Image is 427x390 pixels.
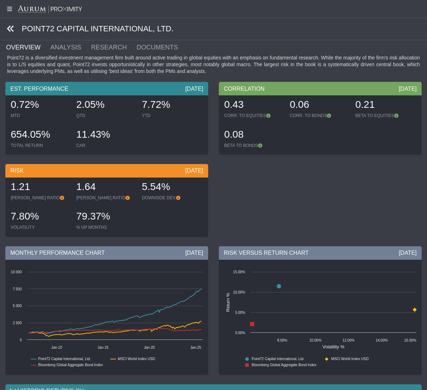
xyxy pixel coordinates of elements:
[185,167,203,175] div: [DATE]
[76,180,135,195] div: 1.64
[290,113,348,118] div: CORR. TO BONDS
[18,5,82,14] img: Aurum-Proximity%20white.svg
[404,338,416,342] text: 16.00%
[38,363,103,367] text: Bloomberg Global Aggregate Bond Index
[224,128,283,143] div: 0.08
[142,180,200,195] div: 5.54%
[11,195,69,201] div: [PERSON_NAME] RATIO
[76,143,135,148] div: CAR
[376,338,388,342] text: 14.00%
[1,18,427,40] div: POINT72 CAPITAL INTERNATIONAL, LTD.
[277,338,287,342] text: 8.00%
[399,85,417,93] div: [DATE]
[224,99,244,110] span: 0.43
[98,346,109,349] text: Jan-15
[11,99,39,110] span: 0.72%
[233,270,245,274] text: 15.00%
[5,164,208,178] div: RISK
[118,357,155,361] text: MSCI World Index USD
[355,98,414,113] div: 0.21
[136,40,187,54] a: DOCUMENTS
[219,82,422,95] div: CORRELATION
[5,246,208,260] div: MONTHLY PERFORMANCE CHART
[50,40,90,54] a: ANALYSIS
[399,249,417,257] div: [DATE]
[76,195,135,201] div: [PERSON_NAME] RATIO
[5,40,50,54] a: OVERVIEW
[235,331,245,335] text: 0.00%
[76,225,135,230] div: % UP MONTHS
[225,292,231,311] text: Return %
[51,346,62,349] text: Jan-10
[13,287,22,291] text: 7 500
[355,113,414,118] div: BETA TO EQUITIES
[224,143,283,148] div: BETA TO BONDS
[11,270,22,274] text: 10 000
[11,225,69,230] div: VOLATILITY
[11,113,69,118] div: MTD
[219,246,422,260] div: RISK VERSUS RETURN CHART
[252,357,304,361] text: Point72 Capital International, Ltd.
[309,338,321,342] text: 10.00%
[190,346,201,349] text: Jan-25
[5,82,208,95] div: EST. PERFORMANCE
[11,143,69,148] div: TOTAL RETURN
[13,304,22,308] text: 5 000
[11,128,69,143] div: 654.05%
[224,113,283,118] div: CORR. TO EQUITIES
[76,99,104,110] span: 2.05%
[5,54,422,75] div: Point72 is a diversified investment management firm built around active trading in global equitie...
[20,338,22,342] text: 0
[76,113,135,118] div: QTD
[76,210,135,225] div: 79.37%
[142,113,200,118] div: YTD
[185,85,203,93] div: [DATE]
[233,290,245,294] text: 10.00%
[235,311,245,315] text: 5.00%
[331,357,369,361] text: MSCI World Index USD
[290,98,348,113] div: 0.06
[323,344,345,349] text: Volatility %
[142,98,200,113] div: 7.72%
[343,338,355,342] text: 12.00%
[76,128,135,143] div: 11.43%
[144,346,155,349] text: Jan-20
[11,210,69,225] div: 7.80%
[38,357,91,361] text: Point72 Capital International, Ltd.
[11,180,69,195] div: 1.21
[185,249,203,257] div: [DATE]
[142,195,200,201] div: DOWNSIDE DEV.
[13,321,22,325] text: 2 500
[91,40,136,54] a: RESEARCH
[252,363,317,367] text: Bloomberg Global Aggregate Bond Index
